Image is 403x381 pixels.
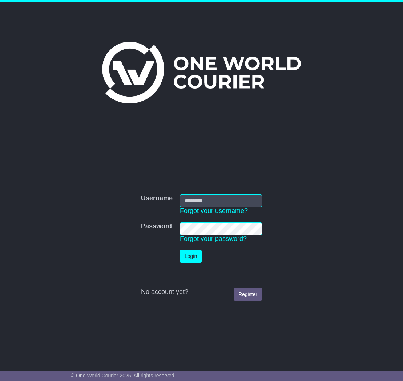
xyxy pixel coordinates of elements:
span: © One World Courier 2025. All rights reserved. [71,373,176,378]
label: Password [141,222,172,230]
a: Register [234,288,262,301]
a: Forgot your username? [180,207,248,214]
div: No account yet? [141,288,262,296]
a: Forgot your password? [180,235,247,242]
label: Username [141,194,173,202]
img: One World [102,42,301,103]
button: Login [180,250,202,263]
